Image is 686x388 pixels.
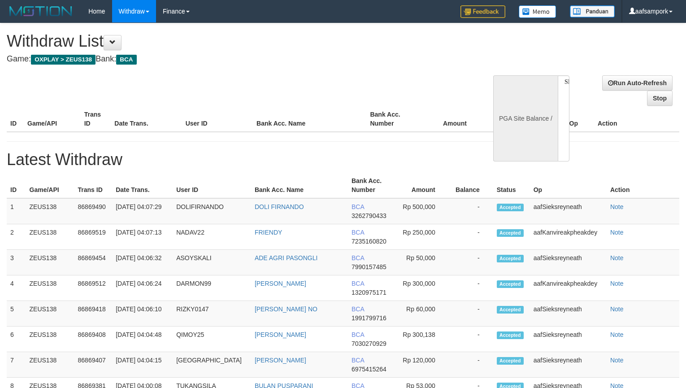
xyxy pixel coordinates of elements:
[352,289,386,296] span: 1320975171
[352,305,364,313] span: BCA
[396,198,449,224] td: Rp 500,000
[449,352,493,378] td: -
[396,301,449,327] td: Rp 60,000
[7,198,26,224] td: 1
[449,173,493,198] th: Balance
[497,255,524,262] span: Accepted
[74,301,113,327] td: 86869418
[493,75,558,161] div: PGA Site Balance /
[74,327,113,352] td: 86869408
[352,238,386,245] span: 7235160820
[255,229,282,236] a: FRIENDY
[255,305,317,313] a: [PERSON_NAME] NO
[610,357,624,364] a: Note
[352,212,386,219] span: 3262790433
[74,352,113,378] td: 86869407
[594,106,679,132] th: Action
[352,314,386,322] span: 1991799716
[497,229,524,237] span: Accepted
[610,229,624,236] a: Note
[449,198,493,224] td: -
[396,224,449,250] td: Rp 250,000
[112,275,173,301] td: [DATE] 04:06:24
[112,173,173,198] th: Date Trans.
[396,352,449,378] td: Rp 120,000
[26,198,74,224] td: ZEUS138
[497,204,524,211] span: Accepted
[173,327,251,352] td: QIMOY25
[449,250,493,275] td: -
[173,224,251,250] td: NADAV22
[602,75,673,91] a: Run Auto-Refresh
[26,301,74,327] td: ZEUS138
[74,224,113,250] td: 86869519
[493,173,530,198] th: Status
[449,224,493,250] td: -
[530,224,607,250] td: aafKanvireakpheakdey
[7,224,26,250] td: 2
[396,327,449,352] td: Rp 300,138
[173,198,251,224] td: DOLIFIRNANDO
[7,55,448,64] h4: Game: Bank:
[255,254,318,262] a: ADE AGRI PASONGLI
[111,106,182,132] th: Date Trans.
[112,250,173,275] td: [DATE] 04:06:32
[7,173,26,198] th: ID
[530,352,607,378] td: aafSieksreyneath
[7,275,26,301] td: 4
[352,366,386,373] span: 6975415264
[449,327,493,352] td: -
[112,301,173,327] td: [DATE] 04:06:10
[255,331,306,338] a: [PERSON_NAME]
[173,301,251,327] td: RIZKY0147
[255,280,306,287] a: [PERSON_NAME]
[519,5,556,18] img: Button%20Memo.svg
[497,306,524,314] span: Accepted
[173,250,251,275] td: ASOYSKALI
[497,357,524,365] span: Accepted
[352,331,364,338] span: BCA
[26,275,74,301] td: ZEUS138
[7,301,26,327] td: 5
[449,301,493,327] td: -
[396,275,449,301] td: Rp 300,000
[255,203,304,210] a: DOLI FIRNANDO
[530,250,607,275] td: aafSieksreyneath
[570,5,615,17] img: panduan.png
[610,305,624,313] a: Note
[26,327,74,352] td: ZEUS138
[112,198,173,224] td: [DATE] 04:07:29
[173,352,251,378] td: [GEOGRAPHIC_DATA]
[610,331,624,338] a: Note
[396,173,449,198] th: Amount
[7,250,26,275] td: 3
[530,198,607,224] td: aafSieksreyneath
[530,173,607,198] th: Op
[610,254,624,262] a: Note
[352,280,364,287] span: BCA
[352,340,386,347] span: 7030270929
[566,106,594,132] th: Op
[173,173,251,198] th: User ID
[352,357,364,364] span: BCA
[24,106,81,132] th: Game/API
[26,352,74,378] td: ZEUS138
[81,106,111,132] th: Trans ID
[449,275,493,301] td: -
[74,198,113,224] td: 86869490
[26,173,74,198] th: Game/API
[607,173,679,198] th: Action
[352,229,364,236] span: BCA
[255,357,306,364] a: [PERSON_NAME]
[480,106,532,132] th: Balance
[31,55,96,65] span: OXPLAY > ZEUS138
[26,224,74,250] td: ZEUS138
[610,203,624,210] a: Note
[253,106,366,132] th: Bank Acc. Name
[112,352,173,378] td: [DATE] 04:04:15
[423,106,480,132] th: Amount
[7,352,26,378] td: 7
[74,250,113,275] td: 86869454
[530,301,607,327] td: aafSieksreyneath
[26,250,74,275] td: ZEUS138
